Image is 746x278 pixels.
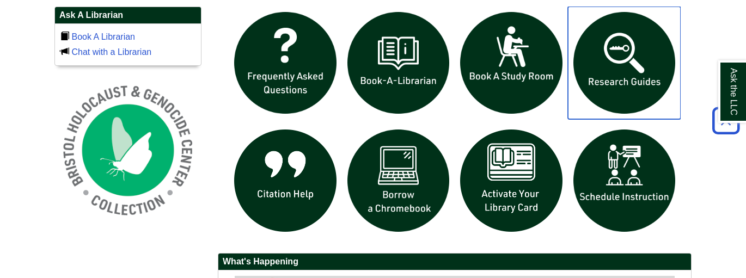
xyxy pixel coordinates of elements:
img: Holocaust and Genocide Collection [54,77,201,224]
img: book a study room icon links to book a study room web page [455,7,568,120]
img: citation help icon links to citation help guide page [229,124,342,237]
div: slideshow [229,7,681,242]
h2: What's Happening [218,254,691,270]
a: Book A Librarian [71,32,135,41]
img: For faculty. Schedule Library Instruction icon links to form. [568,124,681,237]
a: Back to Top [708,113,743,128]
h2: Ask A Librarian [55,7,201,24]
img: activate Library Card icon links to form to activate student ID into library card [455,124,568,237]
img: Book a Librarian icon links to book a librarian web page [342,7,455,120]
a: Chat with a Librarian [71,47,151,57]
img: Research Guides icon links to research guides web page [568,7,681,120]
img: Borrow a chromebook icon links to the borrow a chromebook web page [342,124,455,237]
img: frequently asked questions [229,7,342,120]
